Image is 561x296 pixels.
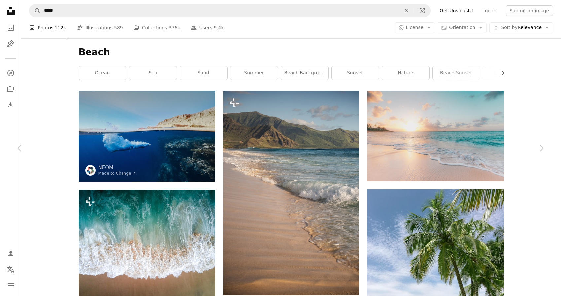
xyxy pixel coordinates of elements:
[79,66,126,80] a: ocean
[367,277,504,283] a: palm tree near seashore
[191,17,224,38] a: Users 9.4k
[367,133,504,139] a: seashore during golden hour
[133,17,180,38] a: Collections 376k
[223,91,359,295] img: a beach with waves and mountains in the background
[506,5,553,16] button: Submit an image
[4,82,17,96] a: Collections
[4,279,17,292] button: Menu
[223,190,359,196] a: a beach with waves and mountains in the background
[98,171,136,176] a: Made to Change ↗
[29,4,41,17] button: Search Unsplash
[382,66,429,80] a: nature
[79,241,215,247] a: an aerial view of a beach with waves crashing on it
[414,4,430,17] button: Visual search
[129,66,177,80] a: sea
[478,5,500,16] a: Log in
[406,25,424,30] span: License
[4,98,17,111] a: Download History
[114,24,123,31] span: 589
[79,91,215,182] img: an underwater view of person diving in the ocean
[4,21,17,34] a: Photos
[497,66,504,80] button: scroll list to the right
[281,66,328,80] a: beach background
[79,46,504,58] h1: Beach
[214,24,224,31] span: 9.4k
[4,263,17,276] button: Language
[169,24,180,31] span: 376k
[4,247,17,260] a: Log in / Sign up
[400,4,414,17] button: Clear
[438,22,487,33] button: Orientation
[433,66,480,80] a: beach sunset
[29,4,431,17] form: Find visuals sitewide
[483,66,530,80] a: landscape
[521,116,561,180] a: Next
[85,165,96,176] img: Go to NEOM's profile
[77,17,123,38] a: Illustrations 589
[4,66,17,80] a: Explore
[230,66,278,80] a: summer
[332,66,379,80] a: sunset
[501,24,542,31] span: Relevance
[449,25,475,30] span: Orientation
[489,22,553,33] button: Sort byRelevance
[79,133,215,139] a: an underwater view of person diving in the ocean
[395,22,435,33] button: License
[367,91,504,181] img: seashore during golden hour
[436,5,478,16] a: Get Unsplash+
[180,66,227,80] a: sand
[501,25,517,30] span: Sort by
[4,37,17,50] a: Illustrations
[98,164,136,171] a: NEOM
